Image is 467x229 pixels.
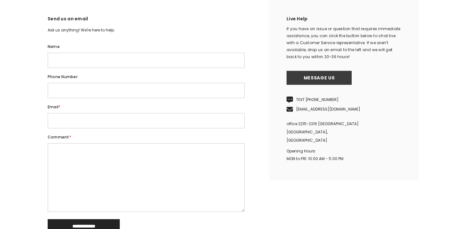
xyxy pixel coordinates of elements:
p: office 2215-2216 [GEOGRAPHIC_DATA] [GEOGRAPHIC_DATA], [GEOGRAPHIC_DATA] [287,120,401,145]
h3: Send us an email [48,15,245,27]
p: Ask us anything! We're here to help. [48,27,245,34]
label: Comment [48,134,245,141]
span: TEXT: [296,97,339,102]
h2: Live Help [287,15,401,25]
label: Email [48,104,245,111]
label: Phone number [48,73,245,80]
a: [PHONE_NUMBER] [306,97,339,102]
div: If you have an issue or question that requires immediate assistance, you can click the button bel... [287,25,401,60]
p: Opening Hours: MON to FRI: 10:00 AM - 5:00 PM [287,147,401,163]
a: Message us [287,71,352,85]
label: Name [48,43,245,50]
a: [EMAIL_ADDRESS][DOMAIN_NAME] [296,106,360,112]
